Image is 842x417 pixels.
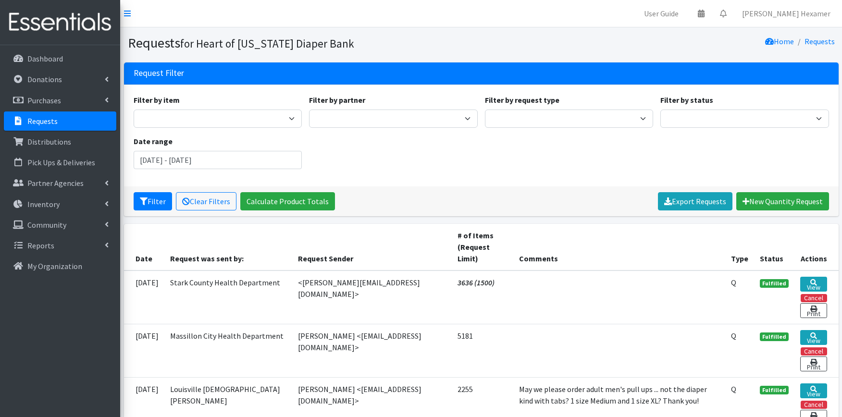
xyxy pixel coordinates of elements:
td: Stark County Health Department [164,270,292,324]
a: Requests [805,37,835,46]
p: Community [27,220,66,230]
a: Requests [4,111,116,131]
p: Inventory [27,199,60,209]
small: for Heart of [US_STATE] Diaper Bank [180,37,354,50]
td: [PERSON_NAME] <[EMAIL_ADDRESS][DOMAIN_NAME]> [292,324,452,377]
p: Distributions [27,137,71,147]
th: Request was sent by: [164,224,292,270]
a: View [800,330,827,345]
img: HumanEssentials [4,6,116,38]
a: Export Requests [658,192,732,210]
button: Filter [134,192,172,210]
th: Date [124,224,164,270]
a: Community [4,215,116,234]
a: Print [800,303,827,318]
p: Pick Ups & Deliveries [27,158,95,167]
td: 3636 (1500) [452,270,513,324]
button: Cancel [801,294,827,302]
abbr: Quantity [731,384,736,394]
th: Type [725,224,754,270]
button: Cancel [801,401,827,409]
a: View [800,383,827,398]
span: Fulfilled [760,279,789,288]
a: Inventory [4,195,116,214]
a: My Organization [4,257,116,276]
span: Fulfilled [760,332,789,341]
a: Pick Ups & Deliveries [4,153,116,172]
a: Clear Filters [176,192,236,210]
td: [DATE] [124,270,164,324]
a: User Guide [636,4,686,23]
p: My Organization [27,261,82,271]
label: Filter by status [660,94,713,106]
span: Fulfilled [760,386,789,394]
p: Partner Agencies [27,178,84,188]
p: Donations [27,74,62,84]
a: Partner Agencies [4,173,116,193]
th: Actions [794,224,839,270]
a: Donations [4,70,116,89]
p: Reports [27,241,54,250]
abbr: Quantity [731,278,736,287]
th: Request Sender [292,224,452,270]
td: [DATE] [124,324,164,377]
button: Cancel [801,347,827,356]
th: Comments [513,224,725,270]
label: Date range [134,135,173,147]
a: Calculate Product Totals [240,192,335,210]
th: Status [754,224,794,270]
p: Requests [27,116,58,126]
a: Reports [4,236,116,255]
a: Home [765,37,794,46]
td: 5181 [452,324,513,377]
a: [PERSON_NAME] Hexamer [734,4,838,23]
td: Massillon City Health Department [164,324,292,377]
a: View [800,277,827,292]
label: Filter by item [134,94,180,106]
p: Purchases [27,96,61,105]
a: Print [800,356,827,371]
input: January 1, 2011 - December 31, 2011 [134,151,302,169]
a: Dashboard [4,49,116,68]
td: <[PERSON_NAME][EMAIL_ADDRESS][DOMAIN_NAME]> [292,270,452,324]
abbr: Quantity [731,331,736,341]
a: New Quantity Request [736,192,829,210]
h3: Request Filter [134,68,184,78]
a: Distributions [4,132,116,151]
th: # of Items (Request Limit) [452,224,513,270]
a: Purchases [4,91,116,110]
p: Dashboard [27,54,63,63]
h1: Requests [128,35,478,51]
label: Filter by partner [309,94,365,106]
label: Filter by request type [485,94,559,106]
